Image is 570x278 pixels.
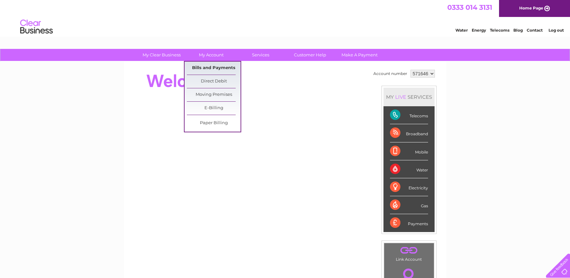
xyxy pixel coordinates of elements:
div: Telecoms [390,106,428,124]
div: LIVE [394,94,408,100]
a: Bills and Payments [187,62,241,75]
div: Clear Business is a trading name of Verastar Limited (registered in [GEOGRAPHIC_DATA] No. 3667643... [132,4,439,32]
div: Mobile [390,142,428,160]
div: Water [390,160,428,178]
a: . [386,245,432,256]
td: Account number [372,68,409,79]
a: Blog [513,28,523,33]
td: Link Account [384,243,434,263]
a: My Account [184,49,238,61]
a: Make A Payment [333,49,386,61]
img: logo.png [20,17,53,37]
div: Payments [390,214,428,232]
a: 0333 014 3131 [447,3,492,11]
a: E-Billing [187,102,241,115]
div: Gas [390,196,428,214]
a: Services [234,49,287,61]
div: Electricity [390,178,428,196]
a: Direct Debit [187,75,241,88]
div: Broadband [390,124,428,142]
a: Customer Help [283,49,337,61]
a: Contact [527,28,543,33]
a: My Clear Business [135,49,188,61]
a: Water [455,28,468,33]
a: Telecoms [490,28,509,33]
a: Paper Billing [187,117,241,130]
a: Log out [549,28,564,33]
a: Moving Premises [187,88,241,101]
a: Energy [472,28,486,33]
div: MY SERVICES [383,88,435,106]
